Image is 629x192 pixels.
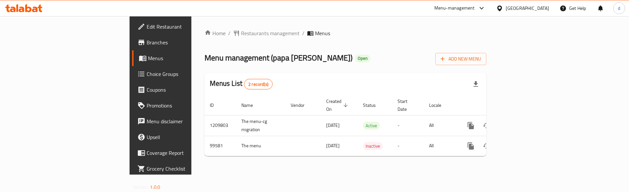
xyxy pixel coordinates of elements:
[468,76,484,92] div: Export file
[132,113,234,129] a: Menu disclaimer
[326,97,350,113] span: Created On
[463,118,479,133] button: more
[241,101,261,109] span: Name
[392,136,424,156] td: -
[326,141,340,150] span: [DATE]
[236,115,285,136] td: The menu-cg migration
[147,70,229,78] span: Choice Groups
[132,19,234,35] a: Edit Restaurant
[132,66,234,82] a: Choice Groups
[506,5,549,12] div: [GEOGRAPHIC_DATA]
[210,101,222,109] span: ID
[458,95,531,115] th: Actions
[205,95,531,156] table: enhanced table
[241,29,300,37] span: Restaurants management
[479,138,495,154] button: Change Status
[315,29,330,37] span: Menus
[132,82,234,98] a: Coupons
[244,79,273,89] div: Total records count
[424,115,458,136] td: All
[147,133,229,141] span: Upsell
[236,136,285,156] td: The menu
[147,165,229,173] span: Grocery Checklist
[441,55,481,63] span: Add New Menu
[618,5,620,12] span: d
[398,97,416,113] span: Start Date
[291,101,313,109] span: Vendor
[147,102,229,109] span: Promotions
[132,161,234,177] a: Grocery Checklist
[147,23,229,31] span: Edit Restaurant
[244,81,272,87] span: 2 record(s)
[302,29,304,37] li: /
[205,50,352,65] span: Menu management ( papa [PERSON_NAME] )
[355,55,370,62] div: Open
[205,29,486,37] nav: breadcrumb
[363,101,384,109] span: Status
[429,101,450,109] span: Locale
[132,145,234,161] a: Coverage Report
[148,54,229,62] span: Menus
[479,118,495,133] button: Change Status
[147,117,229,125] span: Menu disclaimer
[363,122,380,130] span: Active
[132,35,234,50] a: Branches
[132,129,234,145] a: Upsell
[233,29,300,37] a: Restaurants management
[326,121,340,130] span: [DATE]
[435,53,486,65] button: Add New Menu
[132,98,234,113] a: Promotions
[147,38,229,46] span: Branches
[355,56,370,61] span: Open
[392,115,424,136] td: -
[210,79,273,89] h2: Menus List
[363,142,383,150] span: Inactive
[133,183,149,191] span: Version:
[463,138,479,154] button: more
[150,183,160,191] span: 1.0.0
[434,4,475,12] div: Menu-management
[424,136,458,156] td: All
[147,149,229,157] span: Coverage Report
[132,50,234,66] a: Menus
[147,86,229,94] span: Coupons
